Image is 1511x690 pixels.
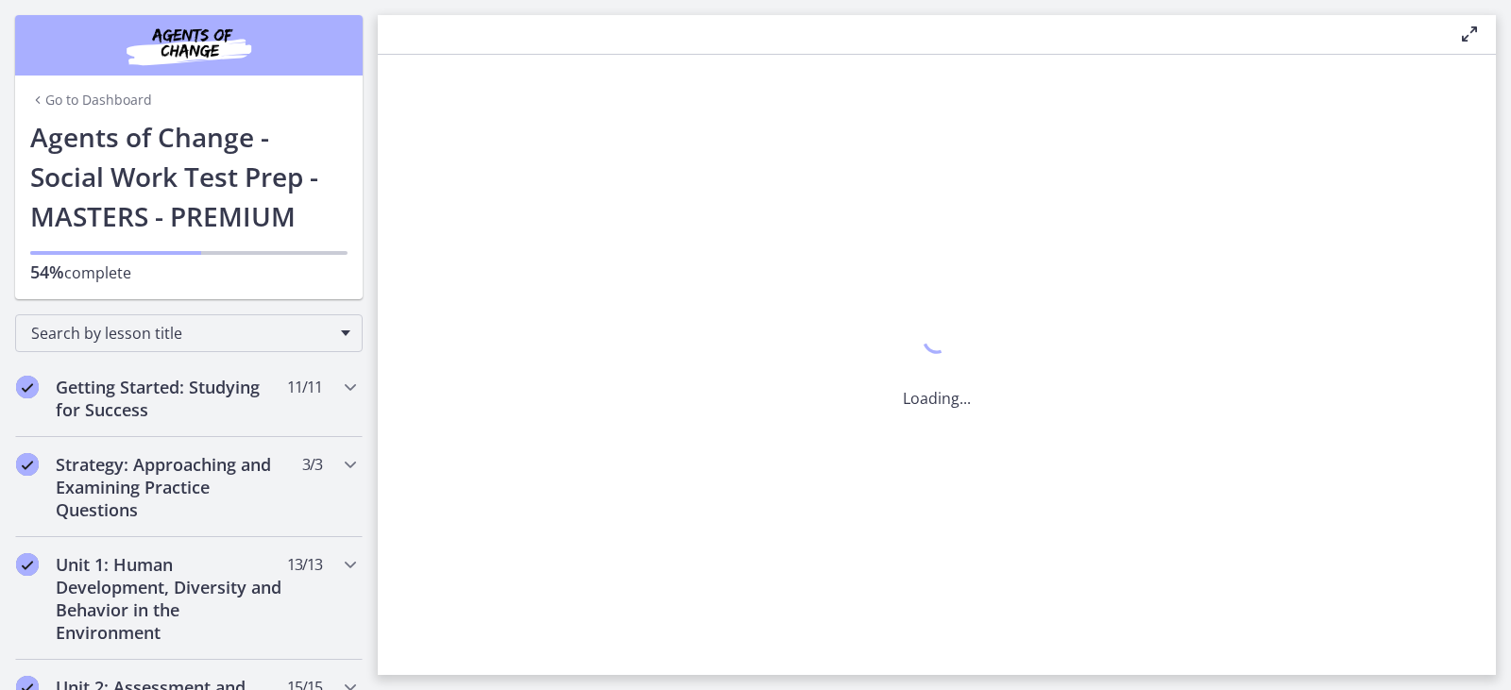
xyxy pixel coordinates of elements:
i: Completed [16,376,39,398]
i: Completed [16,553,39,576]
span: 3 / 3 [302,453,322,476]
span: 13 / 13 [287,553,322,576]
span: 54% [30,261,64,283]
p: Loading... [903,387,971,410]
div: Search by lesson title [15,314,363,352]
h1: Agents of Change - Social Work Test Prep - MASTERS - PREMIUM [30,117,348,236]
i: Completed [16,453,39,476]
div: 1 [903,321,971,364]
span: Search by lesson title [31,323,331,344]
p: complete [30,261,348,284]
h2: Unit 1: Human Development, Diversity and Behavior in the Environment [56,553,286,644]
span: 11 / 11 [287,376,322,398]
a: Go to Dashboard [30,91,152,109]
img: Agents of Change Social Work Test Prep [76,23,302,68]
h2: Strategy: Approaching and Examining Practice Questions [56,453,286,521]
h2: Getting Started: Studying for Success [56,376,286,421]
